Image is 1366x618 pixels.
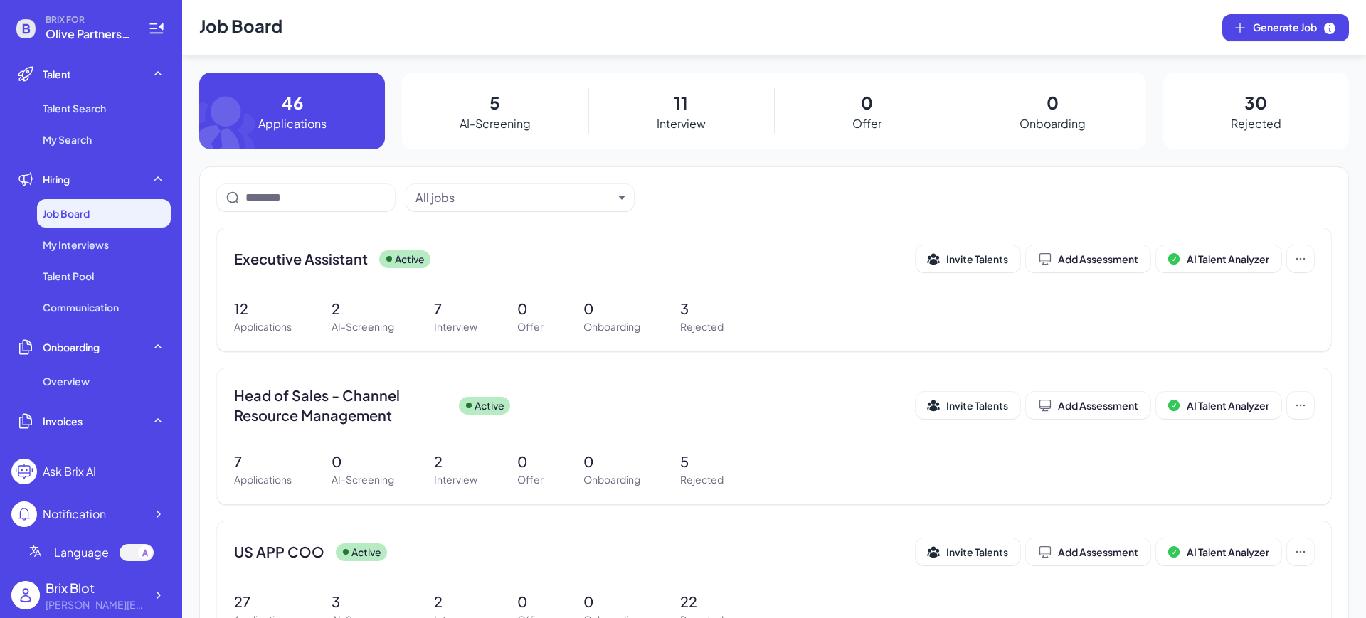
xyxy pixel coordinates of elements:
[11,581,40,609] img: user_logo.png
[332,319,394,334] p: AI-Screening
[434,591,477,612] p: 2
[43,300,119,314] span: Communication
[234,385,448,425] span: Head of Sales - Channel Resource Management
[583,591,640,612] p: 0
[332,451,394,472] p: 0
[43,269,94,283] span: Talent Pool
[946,252,1008,265] span: Invite Talents
[680,451,724,472] p: 5
[234,472,292,487] p: Applications
[1020,115,1086,132] p: Onboarding
[460,115,531,132] p: AI-Screening
[680,319,724,334] p: Rejected
[1026,392,1150,419] button: Add Assessment
[234,591,292,612] p: 27
[1231,115,1281,132] p: Rejected
[1047,90,1059,115] p: 0
[680,472,724,487] p: Rejected
[46,14,131,26] span: BRIX FOR
[434,298,477,319] p: 7
[234,319,292,334] p: Applications
[475,398,504,413] p: Active
[1038,252,1138,266] div: Add Assessment
[916,245,1020,272] button: Invite Talents
[46,597,145,612] div: blake@joinbrix.com
[282,90,303,115] p: 46
[1156,538,1281,565] button: AI Talent Analyzer
[583,472,640,487] p: Onboarding
[43,101,106,115] span: Talent Search
[1253,20,1337,36] span: Generate Job
[46,578,145,597] div: Brix Blot
[434,451,477,472] p: 2
[517,319,544,334] p: Offer
[43,374,90,388] span: Overview
[517,472,544,487] p: Offer
[680,591,724,612] p: 22
[43,414,83,428] span: Invoices
[234,298,292,319] p: 12
[861,90,873,115] p: 0
[43,340,100,354] span: Onboarding
[489,90,500,115] p: 5
[517,298,544,319] p: 0
[332,472,394,487] p: AI-Screening
[415,189,455,206] div: All jobs
[674,90,688,115] p: 11
[1156,392,1281,419] button: AI Talent Analyzer
[43,172,70,186] span: Hiring
[517,451,544,472] p: 0
[1187,399,1269,412] span: AI Talent Analyzer
[946,399,1008,412] span: Invite Talents
[1038,398,1138,412] div: Add Assessment
[234,542,324,562] span: US APP COO
[43,506,106,523] div: Notification
[1244,90,1267,115] p: 30
[54,544,109,561] span: Language
[1038,545,1138,559] div: Add Assessment
[46,26,131,43] span: Olive Partners Management
[434,472,477,487] p: Interview
[1026,538,1150,565] button: Add Assessment
[415,189,613,206] button: All jobs
[43,67,71,81] span: Talent
[234,451,292,472] p: 7
[680,298,724,319] p: 3
[517,591,544,612] p: 0
[916,392,1020,419] button: Invite Talents
[1222,14,1349,41] button: Generate Job
[43,238,109,252] span: My Interviews
[258,115,327,132] p: Applications
[434,319,477,334] p: Interview
[1026,245,1150,272] button: Add Assessment
[43,132,92,146] span: My Search
[332,591,394,612] p: 3
[583,451,640,472] p: 0
[583,319,640,334] p: Onboarding
[332,298,394,319] p: 2
[1187,252,1269,265] span: AI Talent Analyzer
[583,298,640,319] p: 0
[1156,245,1281,272] button: AI Talent Analyzer
[916,538,1020,565] button: Invite Talents
[351,545,381,560] p: Active
[657,115,706,132] p: Interview
[395,252,425,267] p: Active
[946,545,1008,558] span: Invite Talents
[43,206,90,220] span: Job Board
[852,115,881,132] p: Offer
[1187,545,1269,558] span: AI Talent Analyzer
[43,463,96,480] div: Ask Brix AI
[234,249,368,269] span: Executive Assistant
